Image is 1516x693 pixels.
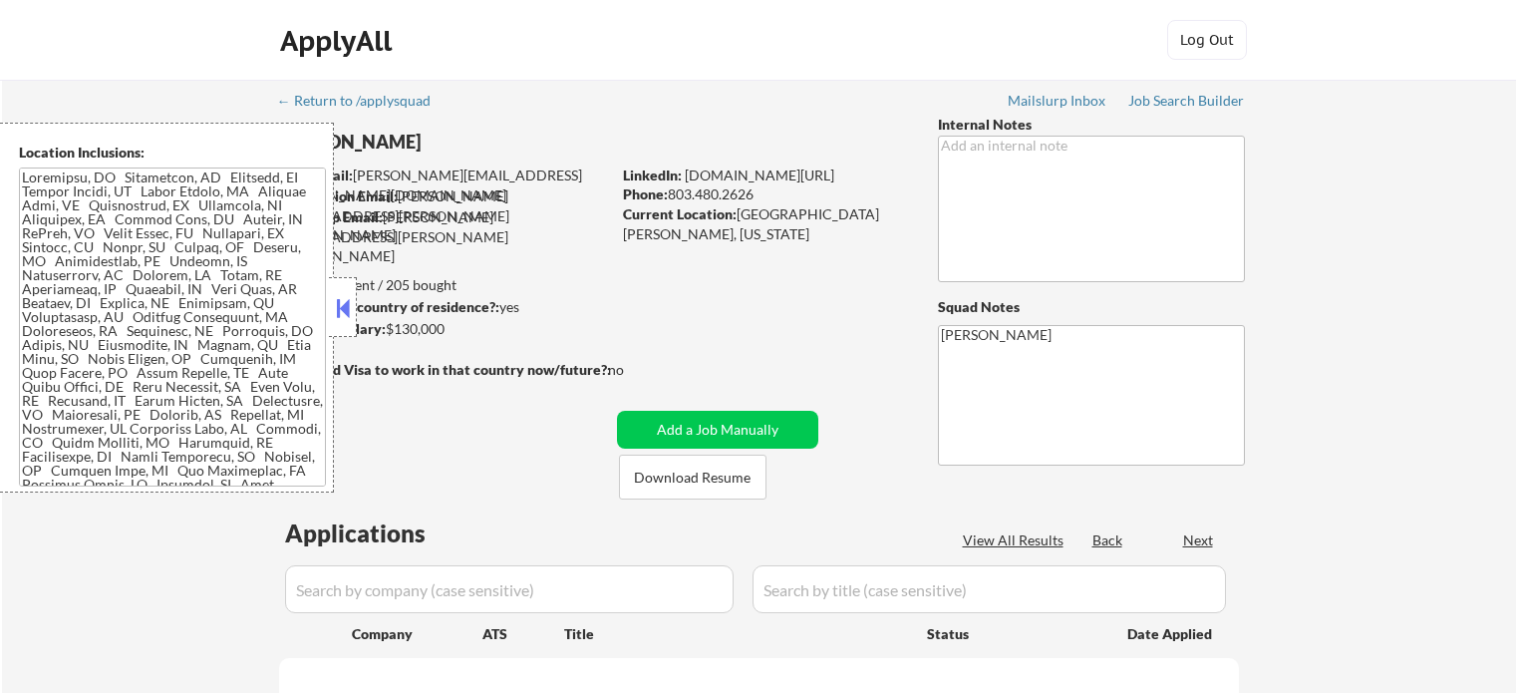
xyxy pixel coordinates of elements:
div: $130,000 [278,319,610,339]
div: 803.480.2626 [623,184,905,204]
strong: Current Location: [623,205,737,222]
div: Company [352,624,482,644]
div: no [608,360,665,380]
div: Back [1092,530,1124,550]
button: Add a Job Manually [617,411,818,449]
div: 82 sent / 205 bought [278,275,610,295]
div: ATS [482,624,564,644]
div: Title [564,624,908,644]
div: ApplyAll [280,24,398,58]
div: [PERSON_NAME][EMAIL_ADDRESS][PERSON_NAME][DOMAIN_NAME] [279,207,610,266]
div: Job Search Builder [1128,94,1245,108]
div: [PERSON_NAME] [279,130,689,155]
div: Location Inclusions: [19,143,326,163]
div: View All Results [963,530,1069,550]
div: ← Return to /applysquad [277,94,450,108]
a: Job Search Builder [1128,93,1245,113]
a: Mailslurp Inbox [1008,93,1107,113]
strong: Will need Visa to work in that country now/future?: [279,361,611,378]
div: [PERSON_NAME][EMAIL_ADDRESS][PERSON_NAME][DOMAIN_NAME] [280,186,610,245]
div: Status [927,615,1098,651]
input: Search by company (case sensitive) [285,565,734,613]
div: Next [1183,530,1215,550]
a: [DOMAIN_NAME][URL] [685,167,834,183]
strong: Can work in country of residence?: [278,298,499,315]
button: Download Resume [619,455,766,500]
strong: LinkedIn: [623,167,682,183]
div: Mailslurp Inbox [1008,94,1107,108]
div: Squad Notes [938,297,1245,317]
div: [GEOGRAPHIC_DATA][PERSON_NAME], [US_STATE] [623,204,905,243]
div: Applications [285,521,482,545]
div: Date Applied [1127,624,1215,644]
strong: Phone: [623,185,668,202]
a: ← Return to /applysquad [277,93,450,113]
input: Search by title (case sensitive) [753,565,1226,613]
div: Internal Notes [938,115,1245,135]
div: [PERSON_NAME][EMAIL_ADDRESS][PERSON_NAME][DOMAIN_NAME] [280,166,610,204]
button: Log Out [1167,20,1247,60]
div: yes [278,297,604,317]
